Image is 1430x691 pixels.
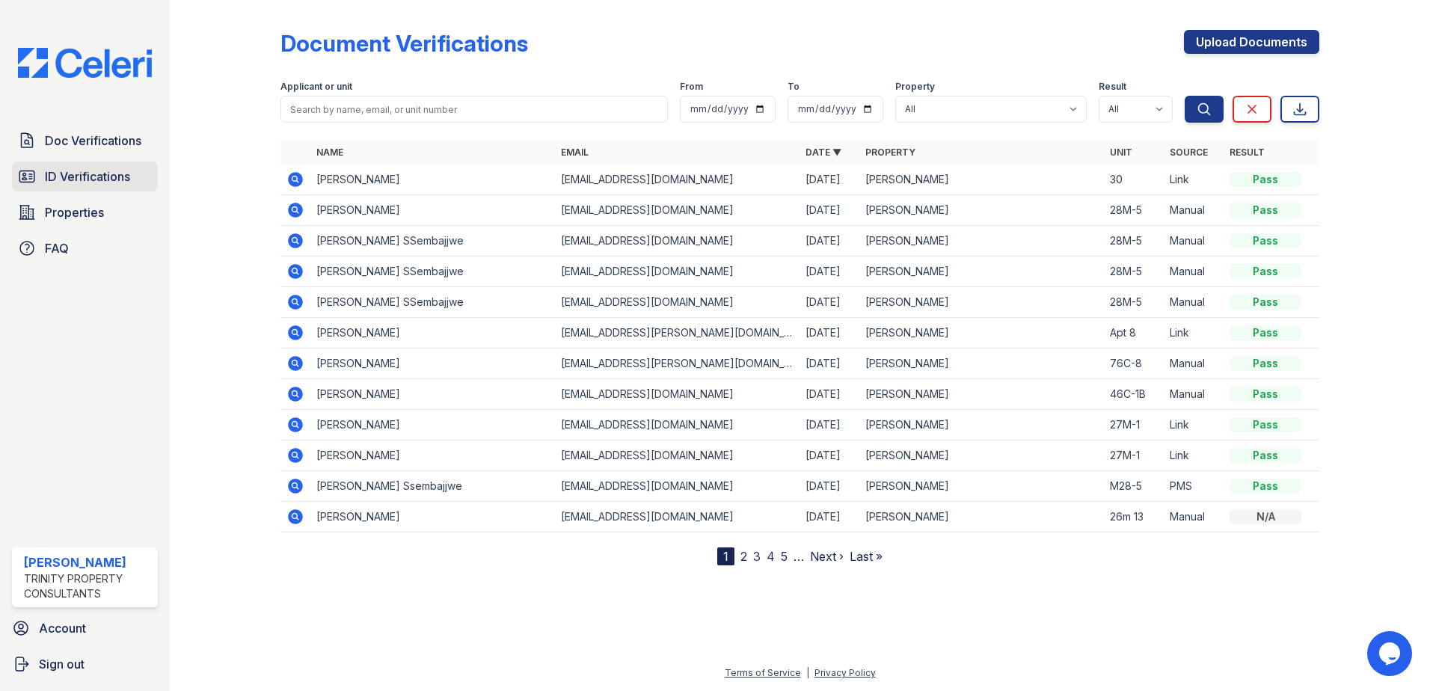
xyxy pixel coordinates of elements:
a: Source [1170,147,1208,158]
span: Sign out [39,655,85,673]
td: [PERSON_NAME] [859,165,1104,195]
div: Pass [1230,172,1301,187]
td: Link [1164,410,1224,440]
td: 30 [1104,165,1164,195]
td: Link [1164,165,1224,195]
div: Pass [1230,295,1301,310]
td: [PERSON_NAME] [859,502,1104,532]
td: [PERSON_NAME] [859,287,1104,318]
td: Manual [1164,226,1224,257]
td: Manual [1164,195,1224,226]
a: Doc Verifications [12,126,158,156]
td: [EMAIL_ADDRESS][DOMAIN_NAME] [555,471,800,502]
td: Apt 8 [1104,318,1164,348]
td: [PERSON_NAME] [859,440,1104,471]
td: [PERSON_NAME] [310,379,555,410]
td: 27M-1 [1104,410,1164,440]
a: Upload Documents [1184,30,1319,54]
a: Result [1230,147,1265,158]
a: Unit [1110,147,1132,158]
td: [EMAIL_ADDRESS][PERSON_NAME][DOMAIN_NAME] [555,318,800,348]
a: Email [561,147,589,158]
td: [PERSON_NAME] Ssembajjwe [310,471,555,502]
td: [DATE] [800,257,859,287]
td: [PERSON_NAME] [310,440,555,471]
td: [EMAIL_ADDRESS][DOMAIN_NAME] [555,226,800,257]
div: Pass [1230,356,1301,371]
a: FAQ [12,233,158,263]
div: Pass [1230,479,1301,494]
td: 46C-1B [1104,379,1164,410]
label: To [788,81,800,93]
div: Pass [1230,203,1301,218]
td: [DATE] [800,165,859,195]
td: Manual [1164,287,1224,318]
div: Trinity Property Consultants [24,571,152,601]
td: [PERSON_NAME] [310,410,555,440]
td: [PERSON_NAME] [859,257,1104,287]
td: [EMAIL_ADDRESS][DOMAIN_NAME] [555,379,800,410]
td: [DATE] [800,226,859,257]
div: Pass [1230,325,1301,340]
td: 28M-5 [1104,195,1164,226]
iframe: chat widget [1367,631,1415,676]
td: [DATE] [800,287,859,318]
a: Last » [850,549,883,564]
div: | [806,667,809,678]
td: [DATE] [800,195,859,226]
a: 5 [781,549,788,564]
div: Pass [1230,264,1301,279]
td: Manual [1164,257,1224,287]
td: [PERSON_NAME] [310,318,555,348]
td: [PERSON_NAME] [310,195,555,226]
td: [EMAIL_ADDRESS][PERSON_NAME][DOMAIN_NAME] [555,348,800,379]
a: 4 [767,549,775,564]
td: [PERSON_NAME] SSembajjwe [310,287,555,318]
td: [PERSON_NAME] [859,410,1104,440]
span: FAQ [45,239,69,257]
a: 3 [753,549,761,564]
div: 1 [717,547,734,565]
td: 28M-5 [1104,226,1164,257]
div: [PERSON_NAME] [24,553,152,571]
td: [DATE] [800,318,859,348]
td: [EMAIL_ADDRESS][DOMAIN_NAME] [555,502,800,532]
a: Property [865,147,915,158]
td: [PERSON_NAME] [859,471,1104,502]
td: 76C-8 [1104,348,1164,379]
span: Doc Verifications [45,132,141,150]
label: Result [1099,81,1126,93]
td: 26m 13 [1104,502,1164,532]
a: Terms of Service [725,667,801,678]
td: Link [1164,440,1224,471]
img: CE_Logo_Blue-a8612792a0a2168367f1c8372b55b34899dd931a85d93a1a3d3e32e68fde9ad4.png [6,48,164,78]
td: [DATE] [800,379,859,410]
td: [DATE] [800,410,859,440]
div: Pass [1230,233,1301,248]
td: PMS [1164,471,1224,502]
td: [DATE] [800,471,859,502]
label: Applicant or unit [280,81,352,93]
a: Next › [810,549,844,564]
a: Date ▼ [805,147,841,158]
span: Account [39,619,86,637]
input: Search by name, email, or unit number [280,96,668,123]
td: [EMAIL_ADDRESS][DOMAIN_NAME] [555,165,800,195]
div: Pass [1230,387,1301,402]
div: Document Verifications [280,30,528,57]
td: [PERSON_NAME] [859,348,1104,379]
td: Manual [1164,502,1224,532]
td: 28M-5 [1104,287,1164,318]
button: Sign out [6,649,164,679]
a: Properties [12,197,158,227]
td: 28M-5 [1104,257,1164,287]
div: Pass [1230,417,1301,432]
label: From [680,81,703,93]
td: [PERSON_NAME] [310,348,555,379]
td: [PERSON_NAME] SSembajjwe [310,257,555,287]
a: Name [316,147,343,158]
td: 27M-1 [1104,440,1164,471]
td: [DATE] [800,440,859,471]
td: Link [1164,318,1224,348]
td: [PERSON_NAME] [859,379,1104,410]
